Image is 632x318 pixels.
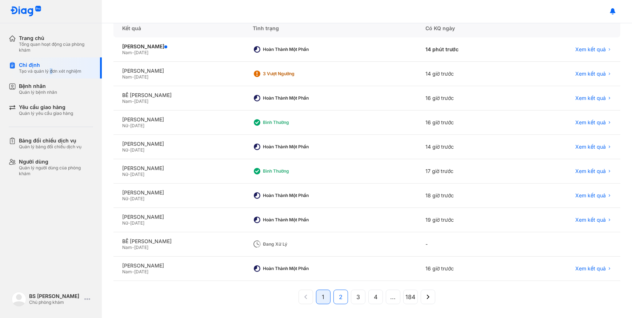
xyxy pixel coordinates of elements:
[122,43,235,50] div: [PERSON_NAME]
[130,220,144,226] span: [DATE]
[122,141,235,147] div: [PERSON_NAME]
[113,19,244,37] div: Kết quả
[19,89,57,95] div: Quản lý bệnh nhân
[368,290,383,304] button: 4
[122,245,132,250] span: Nam
[122,123,128,128] span: Nữ
[244,19,417,37] div: Tình trạng
[19,110,73,116] div: Quản lý yêu cầu giao hàng
[134,50,148,55] span: [DATE]
[417,208,515,232] div: 19 giờ trước
[122,262,235,269] div: [PERSON_NAME]
[128,220,130,226] span: -
[134,74,148,80] span: [DATE]
[403,290,418,304] button: 184
[19,144,81,150] div: Quản lý bảng đối chiếu dịch vụ
[128,196,130,201] span: -
[19,41,93,53] div: Tổng quan hoạt động của phòng khám
[19,83,57,89] div: Bệnh nhân
[263,266,321,271] div: Hoàn thành một phần
[122,269,132,274] span: Nam
[417,135,515,159] div: 14 giờ trước
[10,6,41,17] img: logo
[391,293,396,301] span: ...
[417,62,515,86] div: 14 giờ trước
[263,120,321,125] div: Bình thường
[263,47,321,52] div: Hoàn thành một phần
[417,110,515,135] div: 16 giờ trước
[128,123,130,128] span: -
[263,71,321,77] div: 3 Vượt ngưỡng
[417,159,515,184] div: 17 giờ trước
[19,35,93,41] div: Trang chủ
[575,265,606,272] span: Xem kết quả
[29,299,81,305] div: Chủ phòng khám
[417,86,515,110] div: 16 giờ trước
[29,293,81,299] div: BS [PERSON_NAME]
[122,214,235,220] div: [PERSON_NAME]
[417,37,515,62] div: 14 phút trước
[122,165,235,172] div: [PERSON_NAME]
[122,74,132,80] span: Nam
[134,98,148,104] span: [DATE]
[575,119,606,126] span: Xem kết quả
[122,220,128,226] span: Nữ
[122,68,235,74] div: [PERSON_NAME]
[19,68,81,74] div: Tạo và quản lý đơn xét nghiệm
[575,144,606,150] span: Xem kết quả
[132,245,134,250] span: -
[122,116,235,123] div: [PERSON_NAME]
[406,293,416,301] span: 184
[374,293,377,301] span: 4
[122,147,128,153] span: Nữ
[19,62,81,68] div: Chỉ định
[417,19,515,37] div: Có KQ ngày
[575,168,606,174] span: Xem kết quả
[12,292,26,306] img: logo
[122,196,128,201] span: Nữ
[19,165,93,177] div: Quản lý người dùng của phòng khám
[575,71,606,77] span: Xem kết quả
[263,168,321,174] div: Bình thường
[130,123,144,128] span: [DATE]
[316,290,331,304] button: 1
[263,144,321,150] div: Hoàn thành một phần
[128,172,130,177] span: -
[356,293,360,301] span: 3
[122,172,128,177] span: Nữ
[122,50,132,55] span: Nam
[19,104,73,110] div: Yêu cầu giao hàng
[263,95,321,101] div: Hoàn thành một phần
[575,46,606,53] span: Xem kết quả
[575,192,606,199] span: Xem kết quả
[386,290,400,304] button: ...
[333,290,348,304] button: 2
[339,293,343,301] span: 2
[322,293,325,301] span: 1
[128,147,130,153] span: -
[130,172,144,177] span: [DATE]
[132,50,134,55] span: -
[130,196,144,201] span: [DATE]
[130,147,144,153] span: [DATE]
[263,193,321,198] div: Hoàn thành một phần
[132,98,134,104] span: -
[122,238,235,245] div: BẾ [PERSON_NAME]
[132,269,134,274] span: -
[417,257,515,281] div: 16 giờ trước
[122,92,235,98] div: BẾ [PERSON_NAME]
[19,137,81,144] div: Bảng đối chiếu dịch vụ
[134,269,148,274] span: [DATE]
[417,232,515,257] div: -
[122,98,132,104] span: Nam
[417,184,515,208] div: 18 giờ trước
[134,245,148,250] span: [DATE]
[19,158,93,165] div: Người dùng
[575,95,606,101] span: Xem kết quả
[263,241,321,247] div: Đang xử lý
[122,189,235,196] div: [PERSON_NAME]
[575,217,606,223] span: Xem kết quả
[263,217,321,223] div: Hoàn thành một phần
[132,74,134,80] span: -
[351,290,365,304] button: 3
